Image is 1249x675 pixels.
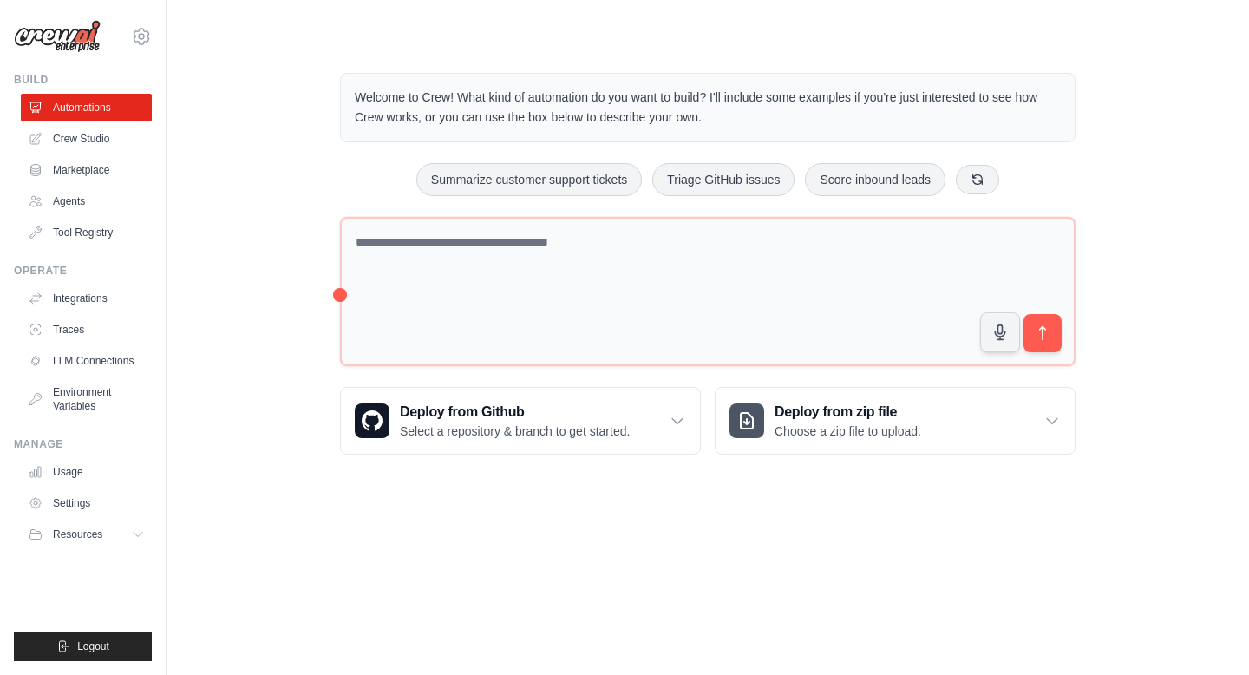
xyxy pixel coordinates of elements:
[21,285,152,312] a: Integrations
[21,187,152,215] a: Agents
[652,163,795,196] button: Triage GitHub issues
[21,521,152,548] button: Resources
[355,88,1061,128] p: Welcome to Crew! What kind of automation do you want to build? I'll include some examples if you'...
[21,347,152,375] a: LLM Connections
[416,163,642,196] button: Summarize customer support tickets
[1162,592,1249,675] iframe: Chat Widget
[14,73,152,87] div: Build
[21,489,152,517] a: Settings
[400,423,630,440] p: Select a repository & branch to get started.
[21,219,152,246] a: Tool Registry
[21,316,152,344] a: Traces
[400,402,630,423] h3: Deploy from Github
[14,632,152,661] button: Logout
[775,402,921,423] h3: Deploy from zip file
[14,437,152,451] div: Manage
[805,163,945,196] button: Score inbound leads
[14,20,101,53] img: Logo
[21,94,152,121] a: Automations
[21,378,152,420] a: Environment Variables
[14,264,152,278] div: Operate
[53,528,102,541] span: Resources
[21,156,152,184] a: Marketplace
[775,423,921,440] p: Choose a zip file to upload.
[77,639,109,653] span: Logout
[21,125,152,153] a: Crew Studio
[21,458,152,486] a: Usage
